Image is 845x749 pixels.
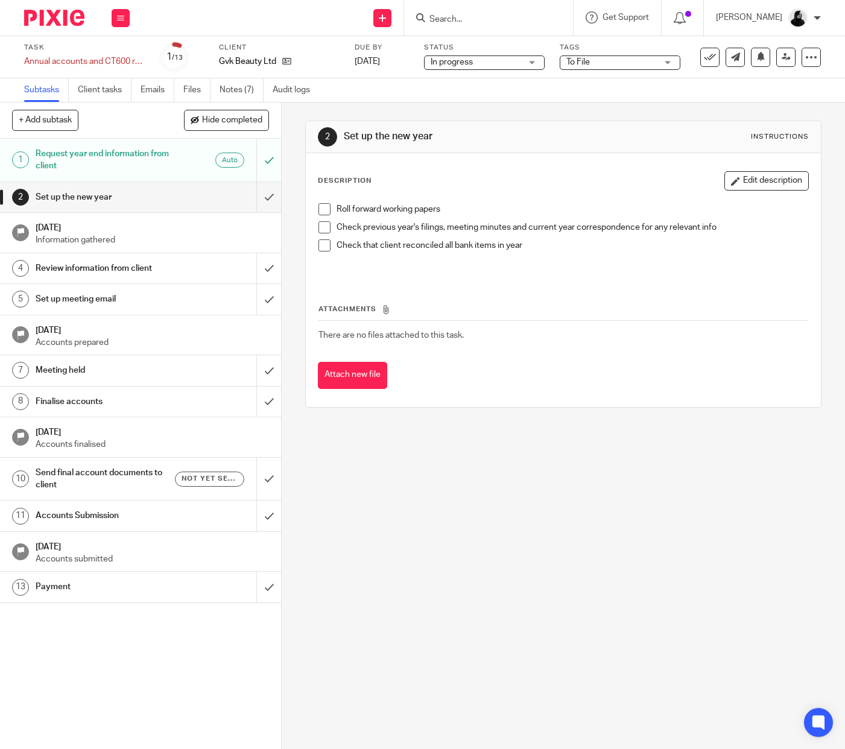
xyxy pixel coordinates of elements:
p: Roll forward working papers [337,203,808,215]
small: /13 [172,54,183,61]
button: + Add subtask [12,110,78,130]
p: Gvk Beauty Ltd [219,55,276,68]
div: 2 [318,127,337,147]
a: Client tasks [78,78,131,102]
h1: [DATE] [36,321,269,337]
div: Annual accounts and CT600 return [24,55,145,68]
h1: Set up the new year [344,130,589,143]
span: To File [566,58,590,66]
div: 10 [12,470,29,487]
input: Search [428,14,537,25]
button: Attach new file [318,362,387,389]
span: In progress [431,58,473,66]
a: Subtasks [24,78,69,102]
h1: Set up the new year [36,188,175,206]
h1: Set up meeting email [36,290,175,308]
div: 8 [12,393,29,410]
span: [DATE] [355,57,380,66]
span: Get Support [603,13,649,22]
div: 2 [12,189,29,206]
div: Instructions [751,132,809,142]
p: Accounts finalised [36,438,269,450]
h1: [DATE] [36,538,269,553]
img: PHOTO-2023-03-20-11-06-28%203.jpg [788,8,808,28]
a: Audit logs [273,78,319,102]
h1: [DATE] [36,423,269,438]
div: 1 [12,151,29,168]
span: Not yet sent [182,473,238,484]
div: 13 [12,579,29,596]
span: Attachments [318,306,376,312]
label: Task [24,43,145,52]
div: 7 [12,362,29,379]
p: Accounts prepared [36,337,269,349]
img: Pixie [24,10,84,26]
div: 1 [166,50,183,64]
div: 11 [12,508,29,525]
p: Check that client reconciled all bank items in year [337,239,808,251]
h1: Payment [36,578,175,596]
p: Check previous year's filings, meeting minutes and current year correspondence for any relevant info [337,221,808,233]
label: Status [424,43,545,52]
h1: [DATE] [36,219,269,234]
h1: Request year end information from client [36,145,175,175]
h1: Review information from client [36,259,175,277]
p: [PERSON_NAME] [716,11,782,24]
h1: Finalise accounts [36,393,175,411]
span: There are no files attached to this task. [318,331,464,340]
button: Hide completed [184,110,269,130]
h1: Accounts Submission [36,507,175,525]
label: Client [219,43,340,52]
div: 5 [12,291,29,308]
a: Emails [141,78,174,102]
p: Information gathered [36,234,269,246]
div: 4 [12,260,29,277]
p: Accounts submitted [36,553,269,565]
label: Due by [355,43,409,52]
label: Tags [560,43,680,52]
h1: Meeting held [36,361,175,379]
button: Edit description [724,171,809,191]
div: Auto [215,153,244,168]
span: Hide completed [202,116,262,125]
h1: Send final account documents to client [36,464,175,495]
a: Notes (7) [220,78,264,102]
p: Description [318,176,372,186]
a: Files [183,78,210,102]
